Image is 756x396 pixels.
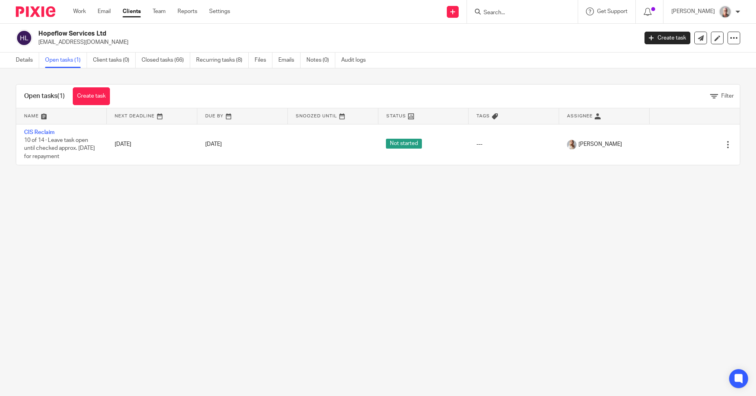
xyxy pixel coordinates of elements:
span: [PERSON_NAME] [578,140,622,148]
span: Snoozed Until [296,114,337,118]
img: KR%20update.jpg [719,6,731,18]
p: [PERSON_NAME] [671,8,715,15]
span: Not started [386,139,422,149]
span: Get Support [597,9,627,14]
p: [EMAIL_ADDRESS][DOMAIN_NAME] [38,38,633,46]
img: svg%3E [16,30,32,46]
h1: Open tasks [24,92,65,100]
span: [DATE] [205,141,222,147]
a: Settings [209,8,230,15]
img: IMG_9968.jpg [567,140,576,149]
a: Create task [644,32,690,44]
input: Search [483,9,554,17]
a: Audit logs [341,53,372,68]
h2: Hopeflow Services Ltd [38,30,514,38]
td: [DATE] [107,124,197,165]
img: Pixie [16,6,55,17]
div: --- [476,140,551,148]
a: CIS Reclaim [24,130,55,135]
a: Open tasks (1) [45,53,87,68]
span: Filter [721,93,734,99]
a: Emails [278,53,301,68]
a: Team [153,8,166,15]
a: Email [98,8,111,15]
a: Client tasks (0) [93,53,136,68]
a: Clients [123,8,141,15]
span: Tags [476,114,490,118]
a: Create task [73,87,110,105]
span: (1) [57,93,65,99]
a: Details [16,53,39,68]
span: Status [386,114,406,118]
a: Recurring tasks (8) [196,53,249,68]
a: Closed tasks (66) [142,53,190,68]
a: Reports [178,8,197,15]
a: Notes (0) [306,53,335,68]
a: Work [73,8,86,15]
span: 10 of 14 · Leave task open until checked approx. [DATE] for repayment [24,138,95,159]
a: Files [255,53,272,68]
